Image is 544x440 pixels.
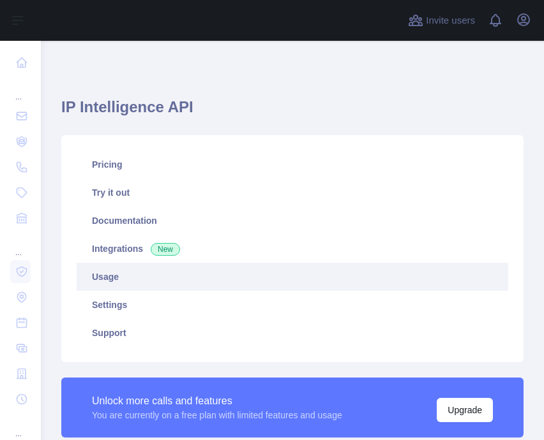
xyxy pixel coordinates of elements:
[151,243,180,256] span: New
[405,10,478,31] button: Invite users
[92,409,342,422] div: You are currently on a free plan with limited features and usage
[77,291,508,319] a: Settings
[10,413,31,439] div: ...
[61,97,524,128] h1: IP Intelligence API
[77,150,508,179] a: Pricing
[77,235,508,263] a: Integrations New
[426,13,475,28] span: Invite users
[92,393,342,409] div: Unlock more calls and features
[10,77,31,102] div: ...
[77,319,508,347] a: Support
[77,179,508,207] a: Try it out
[437,398,493,422] button: Upgrade
[77,263,508,291] a: Usage
[10,232,31,258] div: ...
[77,207,508,235] a: Documentation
